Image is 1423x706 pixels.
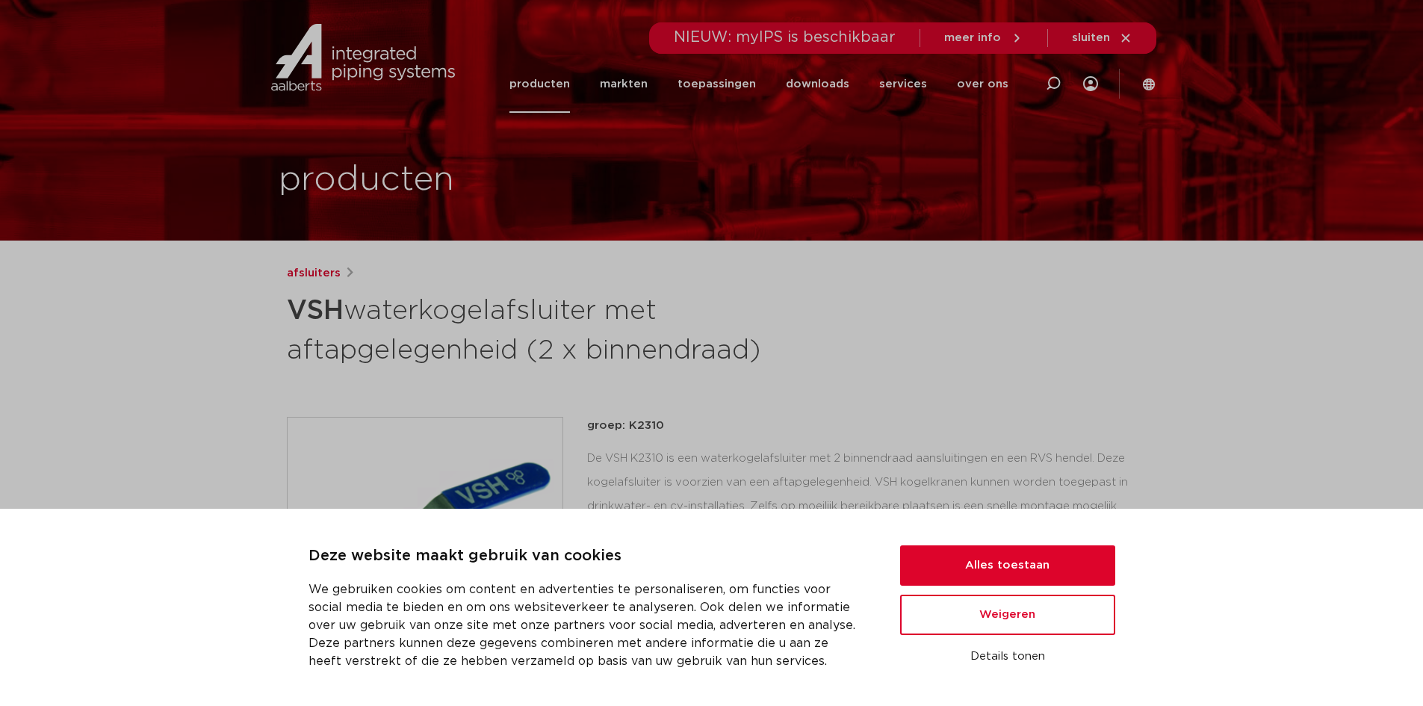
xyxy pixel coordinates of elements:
[288,418,562,693] img: Product Image for VSH waterkogelafsluiter met aftapgelegenheid (2 x binnendraad)
[587,447,1137,596] div: De VSH K2310 is een waterkogelafsluiter met 2 binnendraad aansluitingen en een RVS hendel. Deze k...
[309,545,864,569] p: Deze website maakt gebruik van cookies
[287,288,848,369] h1: waterkogelafsluiter met aftapgelegenheid (2 x binnendraad)
[287,297,344,324] strong: VSH
[1072,32,1110,43] span: sluiten
[944,32,1001,43] span: meer info
[900,595,1115,635] button: Weigeren
[900,545,1115,586] button: Alles toestaan
[900,644,1115,669] button: Details tonen
[309,580,864,670] p: We gebruiken cookies om content en advertenties te personaliseren, om functies voor social media ...
[509,55,1008,113] nav: Menu
[678,55,756,113] a: toepassingen
[957,55,1008,113] a: over ons
[879,55,927,113] a: services
[587,417,1137,435] p: groep: K2310
[1072,31,1132,45] a: sluiten
[287,264,341,282] a: afsluiters
[279,156,454,204] h1: producten
[944,31,1023,45] a: meer info
[509,55,570,113] a: producten
[786,55,849,113] a: downloads
[600,55,648,113] a: markten
[674,30,896,45] span: NIEUW: myIPS is beschikbaar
